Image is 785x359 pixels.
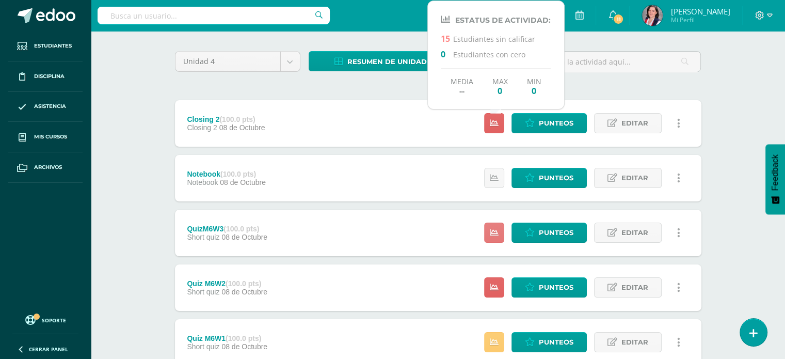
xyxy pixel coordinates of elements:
[8,61,83,92] a: Disciplina
[220,178,266,186] span: 08 de Octubre
[309,51,453,71] a: Resumen de unidad
[221,233,267,241] span: 08 de Octubre
[187,279,267,288] div: Quiz M6W2
[451,86,473,96] span: --
[187,115,265,123] div: Closing 2
[34,72,65,81] span: Disciplina
[621,223,648,242] span: Editar
[441,33,551,44] p: Estudiantes sin calificar
[223,225,259,233] strong: (100.0 pts)
[29,346,68,353] span: Cerrar panel
[187,334,267,342] div: Quiz M6W1
[511,168,587,188] a: Punteos
[621,278,648,297] span: Editar
[771,154,780,191] span: Feedback
[226,334,261,342] strong: (100.0 pts)
[511,113,587,133] a: Punteos
[511,223,587,243] a: Punteos
[187,288,219,296] span: Short quiz
[175,52,300,71] a: Unidad 4
[8,92,83,122] a: Asistencia
[621,333,648,352] span: Editar
[12,313,78,326] a: Soporte
[187,233,219,241] span: Short quiz
[539,114,573,133] span: Punteos
[539,223,573,242] span: Punteos
[670,6,730,17] span: [PERSON_NAME]
[226,279,261,288] strong: (100.0 pts)
[187,178,218,186] span: Notebook
[34,42,72,50] span: Estudiantes
[187,342,219,351] span: Short quiz
[219,123,265,132] span: 08 de Octubre
[670,15,730,24] span: Mi Perfil
[539,278,573,297] span: Punteos
[492,77,508,96] div: Max
[511,277,587,298] a: Punteos
[187,225,267,233] div: QuizM6W3
[765,144,785,214] button: Feedback - Mostrar encuesta
[441,33,453,43] span: 15
[221,288,267,296] span: 08 de Octubre
[8,122,83,152] a: Mis cursos
[441,49,453,59] span: 0
[347,52,427,71] span: Resumen de unidad
[220,170,256,178] strong: (100.0 pts)
[532,52,700,72] input: Busca la actividad aquí...
[8,31,83,61] a: Estudiantes
[642,5,663,26] img: 6911ad4cf6da2f75dfa65875cab9b3d1.png
[451,77,473,96] div: Media
[187,170,266,178] div: Notebook
[613,13,624,25] span: 11
[221,342,267,351] span: 08 de Octubre
[441,14,551,25] h4: Estatus de Actividad:
[42,317,66,324] span: Soporte
[492,86,508,96] span: 0
[187,123,217,132] span: Closing 2
[527,86,541,96] span: 0
[539,333,573,352] span: Punteos
[527,77,541,96] div: Min
[183,52,273,71] span: Unidad 4
[441,49,551,59] p: Estudiantes con cero
[8,152,83,183] a: Archivos
[98,7,330,24] input: Busca un usuario...
[621,114,648,133] span: Editar
[511,332,587,352] a: Punteos
[219,115,255,123] strong: (100.0 pts)
[539,168,573,188] span: Punteos
[34,133,67,141] span: Mis cursos
[621,168,648,188] span: Editar
[34,102,66,111] span: Asistencia
[34,163,62,171] span: Archivos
